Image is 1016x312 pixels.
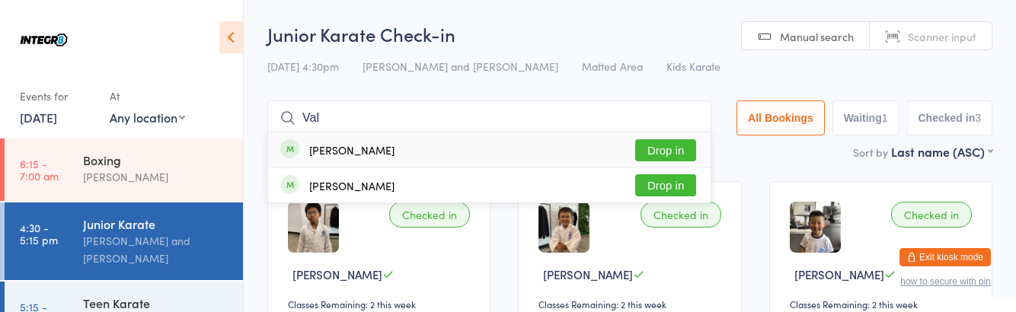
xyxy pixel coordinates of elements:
[975,112,981,124] div: 3
[538,298,725,310] div: Classes Remaining: 2 this week
[907,100,993,135] button: Checked in3
[736,100,825,135] button: All Bookings
[83,168,230,186] div: [PERSON_NAME]
[635,139,696,161] button: Drop in
[908,29,976,44] span: Scanner input
[20,221,58,246] time: 4:30 - 5:15 pm
[83,151,230,168] div: Boxing
[267,100,711,135] input: Search
[891,202,972,228] div: Checked in
[267,59,339,74] span: [DATE] 4:30pm
[582,59,643,74] span: Matted Area
[110,109,185,126] div: Any location
[790,202,841,253] img: image1698733113.png
[20,109,57,126] a: [DATE]
[891,143,992,160] div: Last name (ASC)
[363,59,558,74] span: [PERSON_NAME] and [PERSON_NAME]
[666,59,720,74] span: Kids Karate
[15,11,72,68] img: Integr8 Bentleigh
[83,294,230,311] div: Teen Karate
[389,202,470,228] div: Checked in
[790,298,976,310] div: Classes Remaining: 2 this week
[641,202,721,228] div: Checked in
[538,202,589,253] img: image1743658504.png
[20,158,59,182] time: 6:15 - 7:00 am
[267,21,992,46] h2: Junior Karate Check-in
[288,202,339,253] img: image1743658537.png
[292,266,382,282] span: [PERSON_NAME]
[83,232,230,267] div: [PERSON_NAME] and [PERSON_NAME]
[832,100,899,135] button: Waiting1
[309,180,395,192] div: [PERSON_NAME]
[882,112,888,124] div: 1
[5,138,243,201] a: 6:15 -7:00 amBoxing[PERSON_NAME]
[635,174,696,196] button: Drop in
[900,276,991,287] button: how to secure with pin
[543,266,633,282] span: [PERSON_NAME]
[5,202,243,280] a: 4:30 -5:15 pmJunior Karate[PERSON_NAME] and [PERSON_NAME]
[110,84,185,109] div: At
[288,298,474,310] div: Classes Remaining: 2 this week
[794,266,884,282] span: [PERSON_NAME]
[780,29,854,44] span: Manual search
[309,144,395,156] div: [PERSON_NAME]
[83,215,230,232] div: Junior Karate
[853,145,888,160] label: Sort by
[20,84,94,109] div: Events for
[899,248,991,266] button: Exit kiosk mode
